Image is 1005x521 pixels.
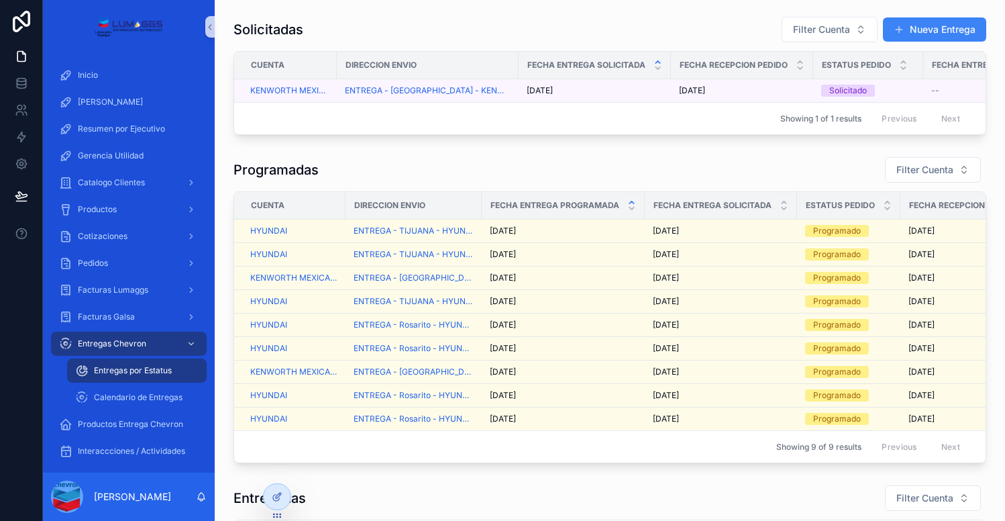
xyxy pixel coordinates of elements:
h1: Solicitadas [233,20,303,39]
span: Entregas por Estatus [94,365,172,376]
a: KENWORTH MEXICANA [250,367,337,377]
a: [DATE] [653,249,789,260]
a: [DATE] [653,343,789,354]
a: ENTREGA - [GEOGRAPHIC_DATA] - KENWORTH MEXICANA [354,367,474,377]
a: [DATE] [490,390,637,401]
span: Productos [78,204,117,215]
a: HYUNDAI [250,390,287,401]
button: Select Button [885,157,981,183]
span: Filter Cuenta [793,23,850,36]
a: Productos Entrega Chevron [51,412,207,436]
a: Pedidos [51,251,207,275]
span: Fecha Entrega Programada [490,200,619,211]
span: [DATE] [653,390,679,401]
span: [DATE] [908,273,935,283]
a: [DATE] [653,296,789,307]
span: Fecha Entrega Solicitada [527,60,645,70]
div: Programado [813,389,861,401]
div: Programado [813,295,861,307]
a: KENWORTH MEXICANA [250,85,329,96]
a: Facturas Galsa [51,305,207,329]
div: Programado [813,342,861,354]
span: -- [931,85,939,96]
span: Interaccciones / Actividades [78,446,185,457]
a: [DATE] [653,390,789,401]
a: HYUNDAI [250,320,337,330]
a: ENTREGA - [GEOGRAPHIC_DATA] - KENWORTH MEXICANA [345,85,511,96]
span: [DATE] [490,273,516,283]
span: [DATE] [908,367,935,377]
span: Calendario de Entregas [94,392,182,403]
span: [DATE] [908,320,935,330]
span: [DATE] [490,320,516,330]
a: [DATE] [527,85,663,96]
span: [DATE] [490,343,516,354]
span: Filter Cuenta [896,163,953,177]
span: Gerencia Utilidad [78,150,144,161]
a: Inicio [51,63,207,87]
a: [DATE] [490,343,637,354]
a: [DATE] [490,249,637,260]
a: Nueva Entrega [883,17,986,42]
span: [DATE] [490,226,516,236]
span: Fecha Entrega Solicitada [653,200,772,211]
span: Resumen por Ejecutivo [78,124,165,134]
a: [DATE] [490,226,637,236]
span: Pedidos [78,258,108,269]
a: ENTREGA - Rosarito - HYUNDAI [354,343,474,354]
a: Catalogo Clientes [51,171,207,195]
a: HYUNDAI [250,343,287,354]
span: Facturas Lumaggs [78,285,148,295]
a: HYUNDAI [250,296,337,307]
button: Select Button [782,17,878,42]
a: HYUNDAI [250,226,287,236]
a: [DATE] [653,414,789,424]
a: Programado [805,225,892,237]
span: [DATE] [653,343,679,354]
div: Solicitado [829,85,867,97]
div: Programado [813,366,861,378]
a: Gerencia Utilidad [51,144,207,168]
a: HYUNDAI [250,226,337,236]
a: ENTREGA - Rosarito - HYUNDAI [354,390,474,401]
a: Programado [805,413,892,425]
a: Interaccciones / Actividades [51,439,207,463]
a: [DATE] [490,273,637,283]
span: [DATE] [679,85,705,96]
span: ENTREGA - Rosarito - HYUNDAI [354,414,474,424]
span: Estatus Pedido [806,200,875,211]
a: [PERSON_NAME] [51,90,207,114]
span: [DATE] [653,273,679,283]
a: ENTREGA - [GEOGRAPHIC_DATA] - KENWORTH MEXICANA [354,273,474,283]
span: [DATE] [653,296,679,307]
h1: Entregadas [233,489,306,508]
a: Programado [805,342,892,354]
a: ENTREGA - Rosarito - HYUNDAI [354,320,474,330]
a: Programado [805,248,892,260]
a: Facturas Lumaggs [51,278,207,302]
a: HYUNDAI [250,249,287,260]
span: Estatus Pedido [822,60,891,70]
span: [DATE] [908,226,935,236]
a: [DATE] [490,414,637,424]
span: Fecha Recepcion Pedido [680,60,788,70]
button: Select Button [885,485,981,511]
a: [DATE] [490,320,637,330]
span: HYUNDAI [250,414,287,424]
a: HYUNDAI [250,249,337,260]
a: HYUNDAI [250,343,337,354]
span: Catalogo Clientes [78,177,145,188]
a: KENWORTH MEXICANA [250,273,337,283]
div: scrollable content [43,54,215,473]
a: Entregas Chevron [51,332,207,356]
